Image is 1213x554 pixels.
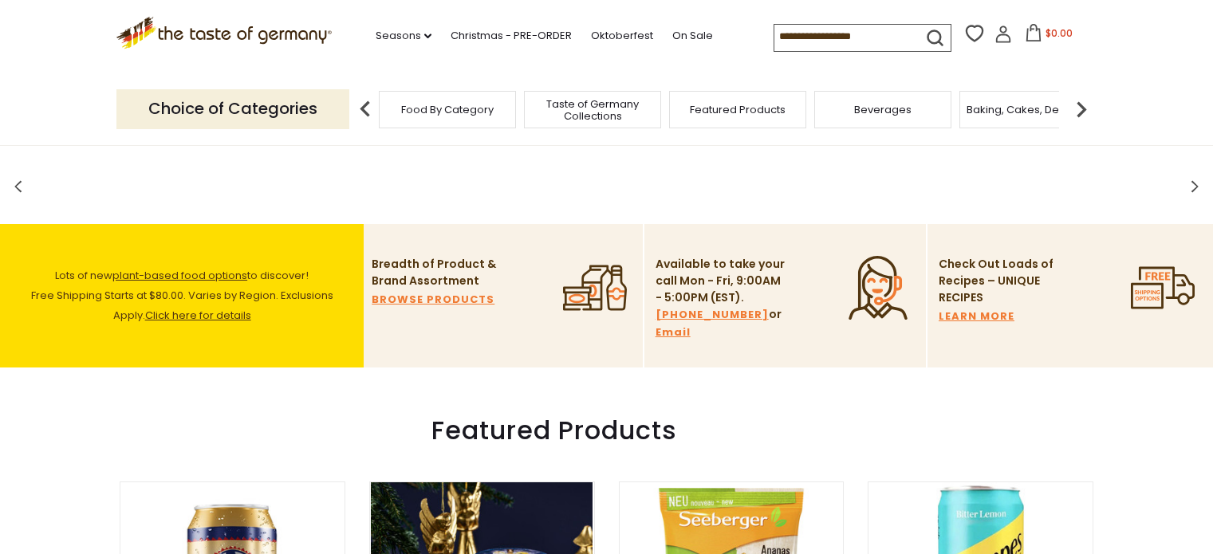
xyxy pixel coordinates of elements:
a: Baking, Cakes, Desserts [967,104,1090,116]
a: Beverages [854,104,912,116]
a: BROWSE PRODUCTS [372,291,494,308]
img: previous arrow [349,93,381,125]
img: next arrow [1065,93,1097,125]
a: Christmas - PRE-ORDER [451,27,572,45]
a: Oktoberfest [591,27,653,45]
a: Seasons [376,27,431,45]
a: [PHONE_NUMBER] [656,306,769,324]
p: Breadth of Product & Brand Assortment [372,256,503,289]
span: Lots of new to discover! Free Shipping Starts at $80.00. Varies by Region. Exclusions Apply. [31,268,333,323]
a: LEARN MORE [939,308,1014,325]
button: $0.00 [1015,24,1083,48]
span: $0.00 [1046,26,1073,40]
a: Featured Products [690,104,786,116]
a: On Sale [672,27,713,45]
a: Food By Category [401,104,494,116]
a: plant-based food options [112,268,247,283]
p: Check Out Loads of Recipes – UNIQUE RECIPES [939,256,1054,306]
a: Taste of Germany Collections [529,98,656,122]
p: Available to take your call Mon - Fri, 9:00AM - 5:00PM (EST). or [656,256,787,341]
p: Choice of Categories [116,89,349,128]
a: Email [656,324,691,341]
a: Click here for details [145,308,251,323]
